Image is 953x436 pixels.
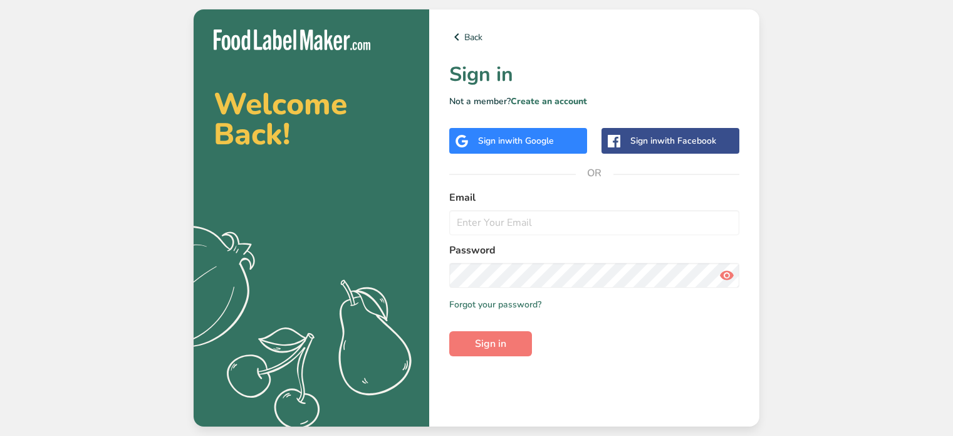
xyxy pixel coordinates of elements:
span: with Facebook [657,135,716,147]
h2: Welcome Back! [214,89,409,149]
label: Password [449,243,739,258]
p: Not a member? [449,95,739,108]
span: Sign in [475,336,506,351]
button: Sign in [449,331,532,356]
h1: Sign in [449,60,739,90]
span: with Google [505,135,554,147]
div: Sign in [630,134,716,147]
a: Back [449,29,739,45]
a: Forgot your password? [449,298,541,311]
label: Email [449,190,739,205]
div: Sign in [478,134,554,147]
input: Enter Your Email [449,210,739,235]
span: OR [576,154,613,192]
a: Create an account [511,95,587,107]
img: Food Label Maker [214,29,370,50]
